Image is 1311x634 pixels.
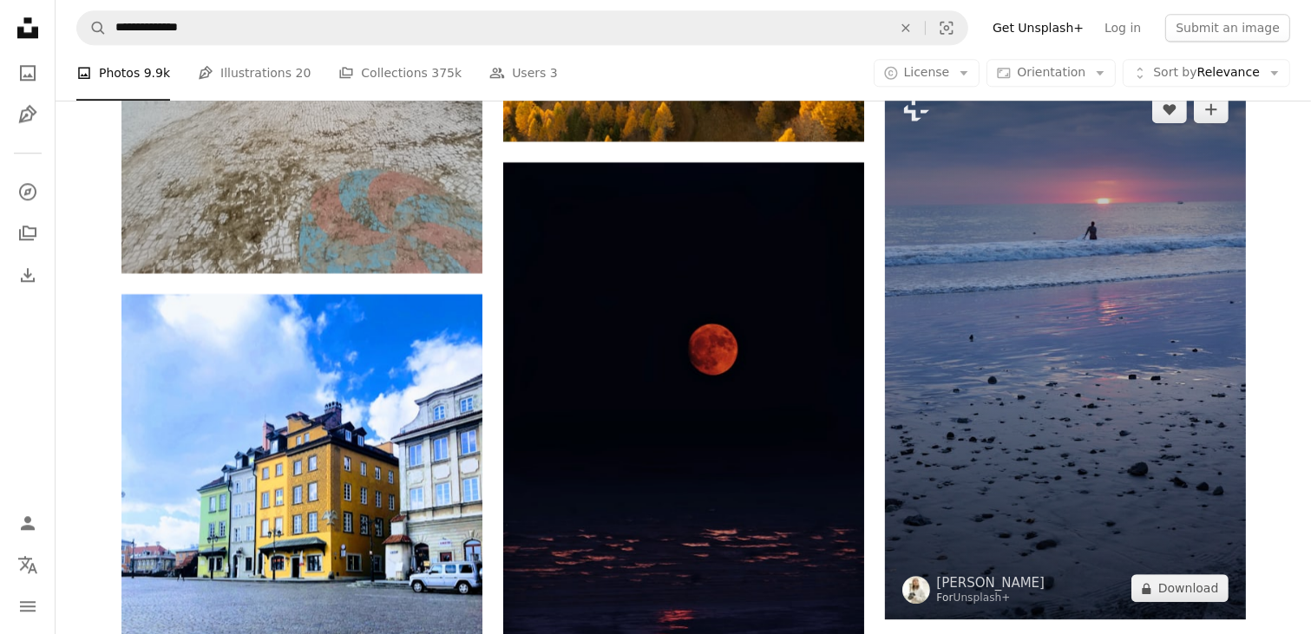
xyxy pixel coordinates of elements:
[550,63,558,82] span: 3
[902,576,930,604] img: Go to Natalia Blauth's profile
[1153,64,1260,82] span: Relevance
[10,10,45,49] a: Home — Unsplash
[10,258,45,292] a: Download History
[937,592,1046,605] div: For
[1194,95,1229,123] button: Add to Collection
[76,10,968,45] form: Find visuals sitewide
[987,59,1116,87] button: Orientation
[10,174,45,209] a: Explore
[954,592,1011,604] a: Unsplash+
[1094,14,1151,42] a: Log in
[885,78,1246,619] img: a person riding a horse on a beach at sunset
[10,589,45,624] button: Menu
[198,45,311,101] a: Illustrations 20
[1152,95,1187,123] button: Like
[887,11,925,44] button: Clear
[874,59,980,87] button: License
[904,65,950,79] span: License
[1153,65,1196,79] span: Sort by
[431,63,462,82] span: 375k
[338,45,462,101] a: Collections 375k
[1123,59,1290,87] button: Sort byRelevance
[77,11,107,44] button: Search Unsplash
[10,216,45,251] a: Collections
[885,341,1246,356] a: a person riding a horse on a beach at sunset
[121,526,482,542] a: white van parked beside yellow and brown concrete building during daytime
[1165,14,1290,42] button: Submit an image
[503,428,864,443] a: red moon and body of water
[10,97,45,132] a: Illustrations
[937,574,1046,592] a: [PERSON_NAME]
[489,45,558,101] a: Users 3
[982,14,1094,42] a: Get Unsplash+
[926,11,967,44] button: Visual search
[10,547,45,582] button: Language
[1131,574,1229,602] button: Download
[10,56,45,90] a: Photos
[10,506,45,540] a: Log in / Sign up
[1017,65,1085,79] span: Orientation
[296,63,311,82] span: 20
